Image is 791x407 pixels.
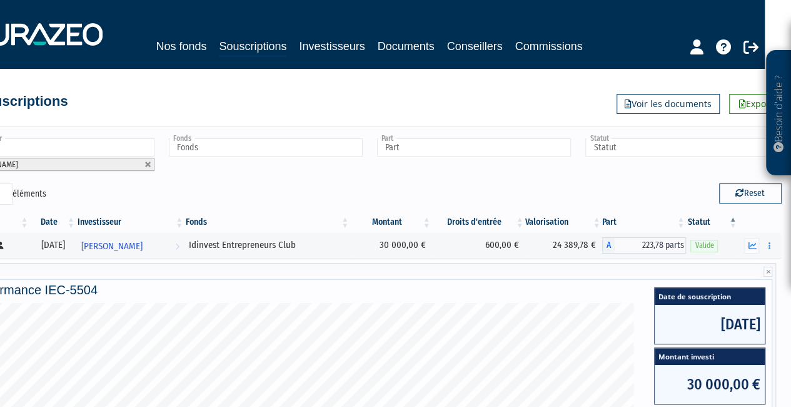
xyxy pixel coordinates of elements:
[655,365,765,404] span: 30 000,00 €
[299,38,365,55] a: Investisseurs
[219,38,286,57] a: Souscriptions
[34,239,72,252] div: [DATE]
[525,212,602,233] th: Valorisation: activer pour trier la colonne par ordre croissant
[602,237,615,254] span: A
[378,38,435,55] a: Documents
[76,212,184,233] th: Investisseur: activer pour trier la colonne par ordre croissant
[655,288,765,305] span: Date de souscription
[184,212,350,233] th: Fonds: activer pour trier la colonne par ordre croissant
[81,235,143,258] span: [PERSON_NAME]
[617,94,720,114] a: Voir les documents
[432,212,525,233] th: Droits d'entrée: activer pour trier la colonne par ordre croissant
[602,212,687,233] th: Part: activer pour trier la colonne par ordre croissant
[447,38,503,55] a: Conseillers
[719,183,782,203] button: Reset
[525,233,602,258] td: 24 389,78 €
[350,233,431,258] td: 30 000,00 €
[432,233,525,258] td: 600,00 €
[515,38,583,55] a: Commissions
[30,212,76,233] th: Date: activer pour trier la colonne par ordre croissant
[686,212,738,233] th: Statut : activer pour trier la colonne par ordre d&eacute;croissant
[350,212,431,233] th: Montant: activer pour trier la colonne par ordre croissant
[772,57,786,170] p: Besoin d'aide ?
[76,233,184,258] a: [PERSON_NAME]
[615,237,687,254] span: 223,78 parts
[655,348,765,365] span: Montant investi
[189,239,346,252] div: Idinvest Entrepreneurs Club
[655,305,765,344] span: [DATE]
[690,240,718,252] span: Valide
[156,38,206,55] a: Nos fonds
[602,237,687,254] div: A - Idinvest Entrepreneurs Club
[175,235,179,258] i: Voir l'investisseur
